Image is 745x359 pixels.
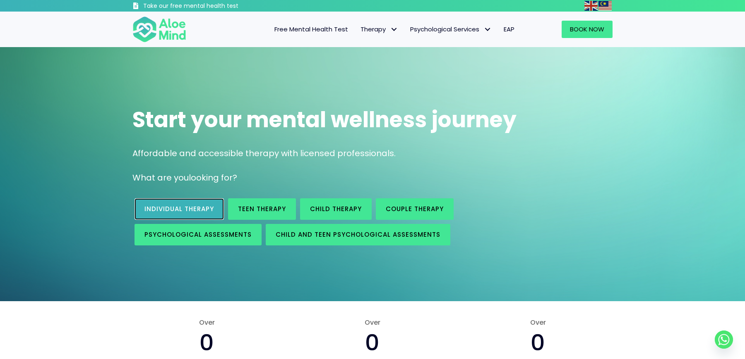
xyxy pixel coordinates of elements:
span: Over [464,318,613,327]
span: Child and Teen Psychological assessments [276,230,440,239]
a: Psychological assessments [135,224,262,245]
span: 0 [531,327,545,358]
span: What are you [132,172,189,183]
span: looking for? [189,172,237,183]
span: Book Now [570,25,604,33]
span: Psychological Services [410,25,491,33]
p: Affordable and accessible therapy with licensed professionals. [132,147,613,159]
a: Book Now [562,21,613,38]
span: EAP [504,25,514,33]
a: Teen Therapy [228,198,296,220]
span: Free Mental Health Test [274,25,348,33]
nav: Menu [197,21,521,38]
span: Individual therapy [144,204,214,213]
span: Psychological Services: submenu [481,24,493,36]
a: EAP [497,21,521,38]
span: Couple therapy [386,204,444,213]
a: Whatsapp [715,330,733,349]
img: Aloe mind Logo [132,16,186,43]
a: Individual therapy [135,198,224,220]
span: Teen Therapy [238,204,286,213]
span: Child Therapy [310,204,362,213]
h3: Take our free mental health test [143,2,283,10]
a: Child Therapy [300,198,372,220]
a: Child and Teen Psychological assessments [266,224,450,245]
span: Therapy [360,25,398,33]
span: Over [132,318,281,327]
a: Malay [598,1,613,10]
span: Over [298,318,447,327]
span: Psychological assessments [144,230,252,239]
a: English [584,1,598,10]
span: 0 [199,327,214,358]
img: en [584,1,598,11]
a: Couple therapy [376,198,454,220]
a: Take our free mental health test [132,2,283,12]
span: 0 [365,327,380,358]
a: TherapyTherapy: submenu [354,21,404,38]
a: Free Mental Health Test [268,21,354,38]
span: Therapy: submenu [388,24,400,36]
a: Psychological ServicesPsychological Services: submenu [404,21,497,38]
span: Start your mental wellness journey [132,105,517,135]
img: ms [598,1,612,11]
